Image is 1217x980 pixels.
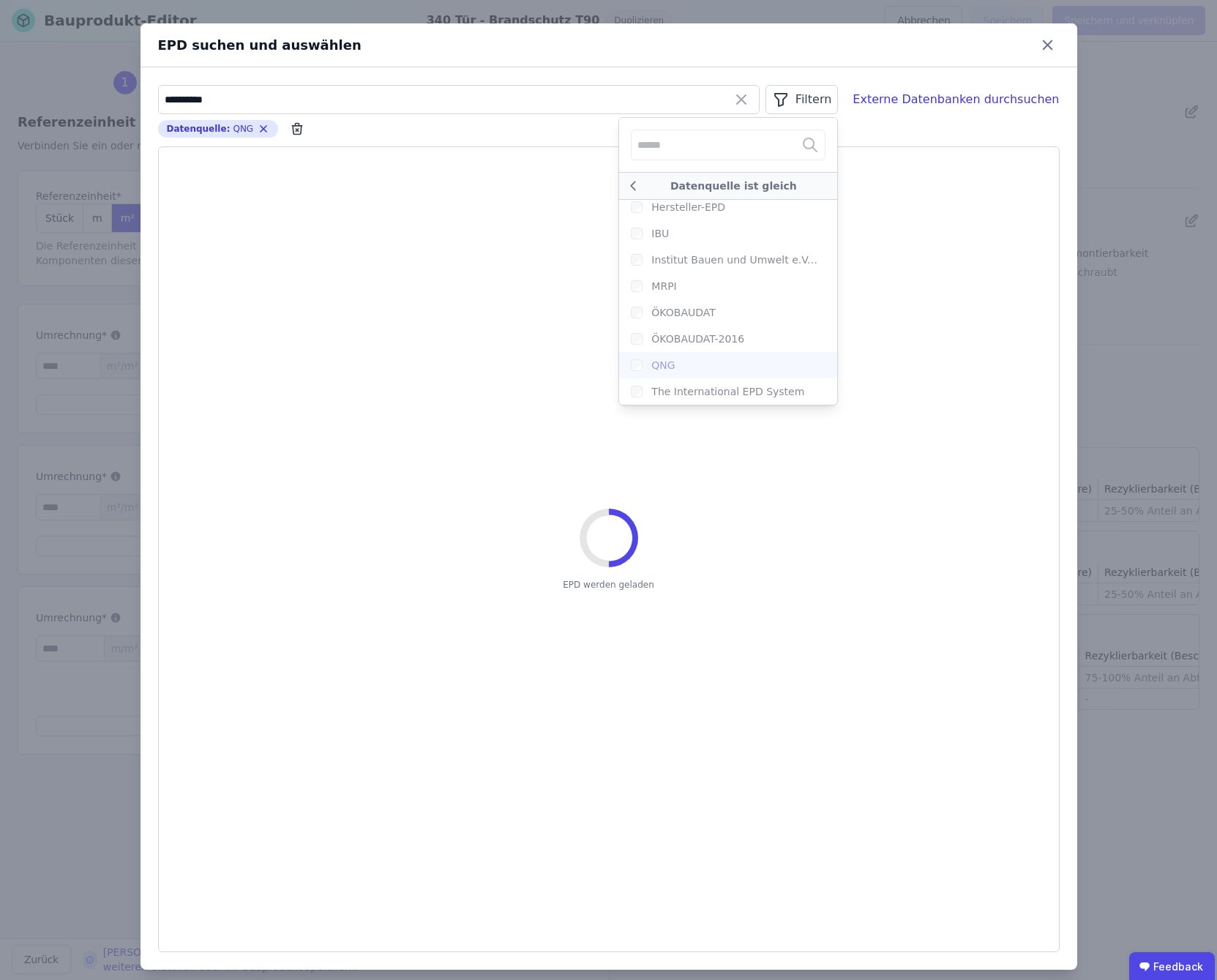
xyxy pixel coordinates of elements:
ul: Filtern [619,118,837,405]
span: EPD werden geladen [563,579,654,591]
span: QNG [233,123,253,135]
div: Datenquelle ist gleich [641,179,825,193]
span: Datenquelle : [167,123,231,135]
div: EPD suchen und auswählen [158,35,1037,56]
button: Filtern [765,85,838,114]
div: Externe Datenbanken durchsuchen [853,91,1059,108]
